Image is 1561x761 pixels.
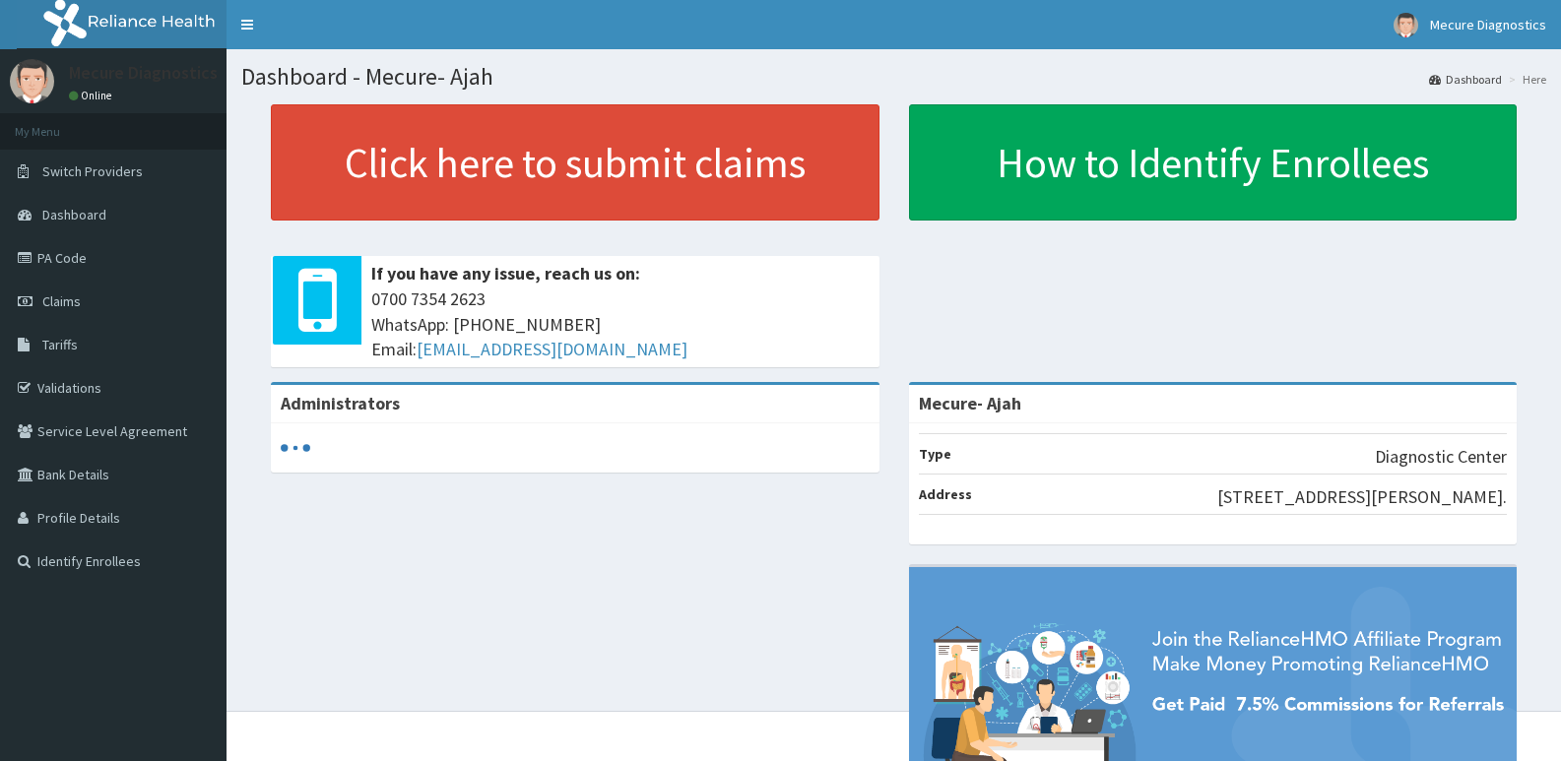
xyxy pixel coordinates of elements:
[281,433,310,463] svg: audio-loading
[69,89,116,102] a: Online
[42,206,106,223] span: Dashboard
[241,64,1546,90] h1: Dashboard - Mecure- Ajah
[281,392,400,414] b: Administrators
[1430,16,1546,33] span: Mecure Diagnostics
[919,485,972,503] b: Address
[271,104,879,221] a: Click here to submit claims
[919,392,1021,414] strong: Mecure- Ajah
[371,262,640,285] b: If you have any issue, reach us on:
[69,64,218,82] p: Mecure Diagnostics
[417,338,687,360] a: [EMAIL_ADDRESS][DOMAIN_NAME]
[42,292,81,310] span: Claims
[10,59,54,103] img: User Image
[42,162,143,180] span: Switch Providers
[1375,444,1507,470] p: Diagnostic Center
[909,104,1518,221] a: How to Identify Enrollees
[1504,71,1546,88] li: Here
[1429,71,1502,88] a: Dashboard
[1217,484,1507,510] p: [STREET_ADDRESS][PERSON_NAME].
[919,445,951,463] b: Type
[1394,13,1418,37] img: User Image
[42,336,78,353] span: Tariffs
[371,286,870,362] span: 0700 7354 2623 WhatsApp: [PHONE_NUMBER] Email:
